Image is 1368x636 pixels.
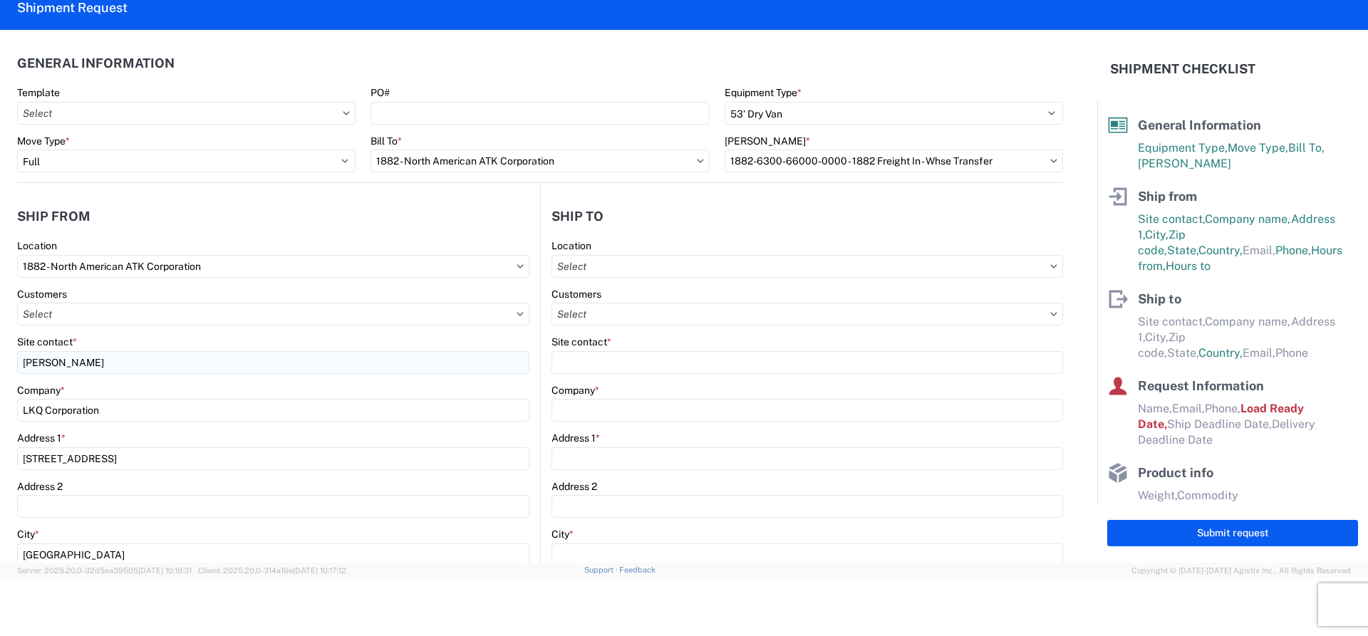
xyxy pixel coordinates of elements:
[1177,489,1238,502] span: Commodity
[17,239,57,252] label: Location
[1198,346,1243,360] span: Country,
[1138,315,1205,328] span: Site contact,
[17,528,39,541] label: City
[1166,259,1211,273] span: Hours to
[551,209,603,224] h2: Ship to
[1172,402,1205,415] span: Email,
[1275,346,1308,360] span: Phone
[551,432,600,444] label: Address 1
[1145,228,1168,241] span: City,
[1138,189,1197,204] span: Ship from
[551,528,574,541] label: City
[725,135,810,147] label: [PERSON_NAME]
[1167,244,1198,257] span: State,
[17,102,356,125] input: Select
[551,480,597,493] label: Address 2
[1138,402,1172,415] span: Name,
[17,86,60,99] label: Template
[1228,141,1288,155] span: Move Type,
[1243,346,1275,360] span: Email,
[293,566,346,575] span: [DATE] 10:17:12
[17,288,67,301] label: Customers
[1138,118,1261,132] span: General Information
[17,303,529,325] input: Select
[1138,378,1264,393] span: Request Information
[1138,212,1205,226] span: Site contact,
[17,480,63,493] label: Address 2
[17,335,77,348] label: Site contact
[17,384,65,397] label: Company
[1131,564,1351,577] span: Copyright © [DATE]-[DATE] Agistix Inc., All Rights Reserved
[1243,244,1275,257] span: Email,
[17,56,175,71] h2: General Information
[1138,465,1213,480] span: Product info
[551,384,599,397] label: Company
[17,255,529,278] input: Select
[1107,520,1358,546] button: Submit request
[1138,291,1181,306] span: Ship to
[17,135,70,147] label: Move Type
[1138,157,1231,170] span: [PERSON_NAME]
[1138,489,1177,502] span: Weight,
[1167,346,1198,360] span: State,
[138,566,192,575] span: [DATE] 10:18:31
[1138,141,1228,155] span: Equipment Type,
[17,432,66,444] label: Address 1
[551,255,1063,278] input: Select
[370,86,390,99] label: PO#
[551,303,1063,325] input: Select
[17,209,90,224] h2: Ship from
[725,86,802,99] label: Equipment Type
[1205,402,1240,415] span: Phone,
[1110,61,1255,78] h2: Shipment Checklist
[1205,212,1291,226] span: Company name,
[1288,141,1325,155] span: Bill To,
[198,566,346,575] span: Client: 2025.20.0-314a16e
[619,565,655,574] a: Feedback
[551,239,591,252] label: Location
[1205,315,1291,328] span: Company name,
[17,566,192,575] span: Server: 2025.20.0-32d5ea39505
[725,150,1063,172] input: Select
[1198,244,1243,257] span: Country,
[370,150,709,172] input: Select
[370,135,402,147] label: Bill To
[551,288,601,301] label: Customers
[1145,330,1168,344] span: City,
[584,565,620,574] a: Support
[1275,244,1311,257] span: Phone,
[1167,417,1272,431] span: Ship Deadline Date,
[551,335,611,348] label: Site contact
